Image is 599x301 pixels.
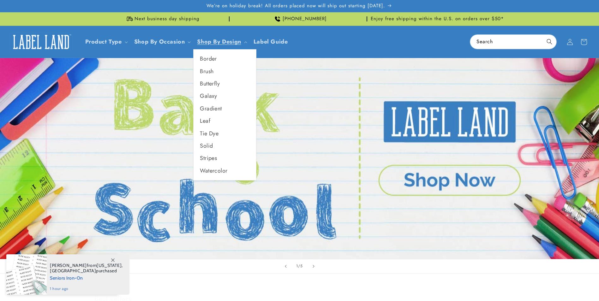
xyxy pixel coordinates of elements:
a: Galaxy [194,90,256,102]
a: Product Type [85,38,122,46]
span: [PHONE_NUMBER] [283,16,327,22]
a: Shop By Design [197,38,241,46]
button: Previous slide [279,259,293,273]
img: Label Land [9,32,73,52]
a: Watercolor [194,165,256,177]
div: Announcement [94,12,230,26]
button: Search [542,35,556,49]
summary: Shop By Occasion [130,34,194,49]
span: Shop By Occasion [134,38,185,45]
a: Label Land [7,30,75,54]
span: Enjoy free shipping within the U.S. on orders over $50* [371,16,504,22]
span: 5 [300,263,303,269]
a: Butterfly [194,78,256,90]
a: Brush [194,65,256,78]
span: We’re on holiday break! All orders placed now will ship out starting [DATE]. [207,3,385,9]
button: Next slide [307,259,320,273]
span: Label Guide [254,38,288,45]
a: Leaf [194,115,256,127]
div: Announcement [232,12,367,26]
a: Gradient [194,103,256,115]
summary: Shop By Design [193,34,249,49]
span: [PERSON_NAME] [50,263,87,268]
span: [US_STATE] [97,263,122,268]
span: from , purchased [50,263,123,274]
span: [GEOGRAPHIC_DATA] [50,268,96,274]
a: Solid [194,140,256,152]
a: Border [194,53,256,65]
div: Announcement [370,12,505,26]
summary: Product Type [81,34,130,49]
a: Label Guide [250,34,292,49]
span: / [298,263,300,269]
a: Tie Dye [194,127,256,140]
span: 1 [296,263,298,269]
a: Stripes [194,152,256,164]
span: Next business day shipping [135,16,200,22]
